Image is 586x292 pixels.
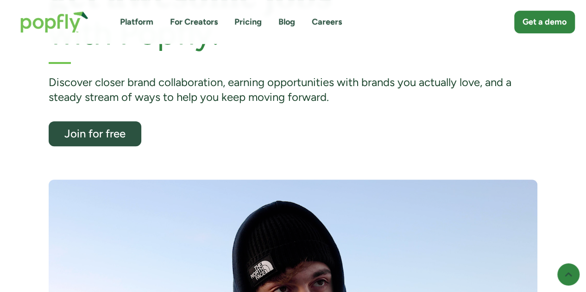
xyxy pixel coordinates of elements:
[312,16,342,28] a: Careers
[11,2,98,42] a: home
[278,16,295,28] a: Blog
[57,128,133,139] div: Join for free
[514,11,575,33] a: Get a demo
[120,16,153,28] a: Platform
[523,16,567,28] div: Get a demo
[49,15,537,51] h2: with Popfly.
[49,75,537,105] div: Discover closer brand collaboration, earning opportunities with brands you actually love, and a s...
[170,16,218,28] a: For Creators
[234,16,262,28] a: Pricing
[49,121,141,146] a: Join for free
